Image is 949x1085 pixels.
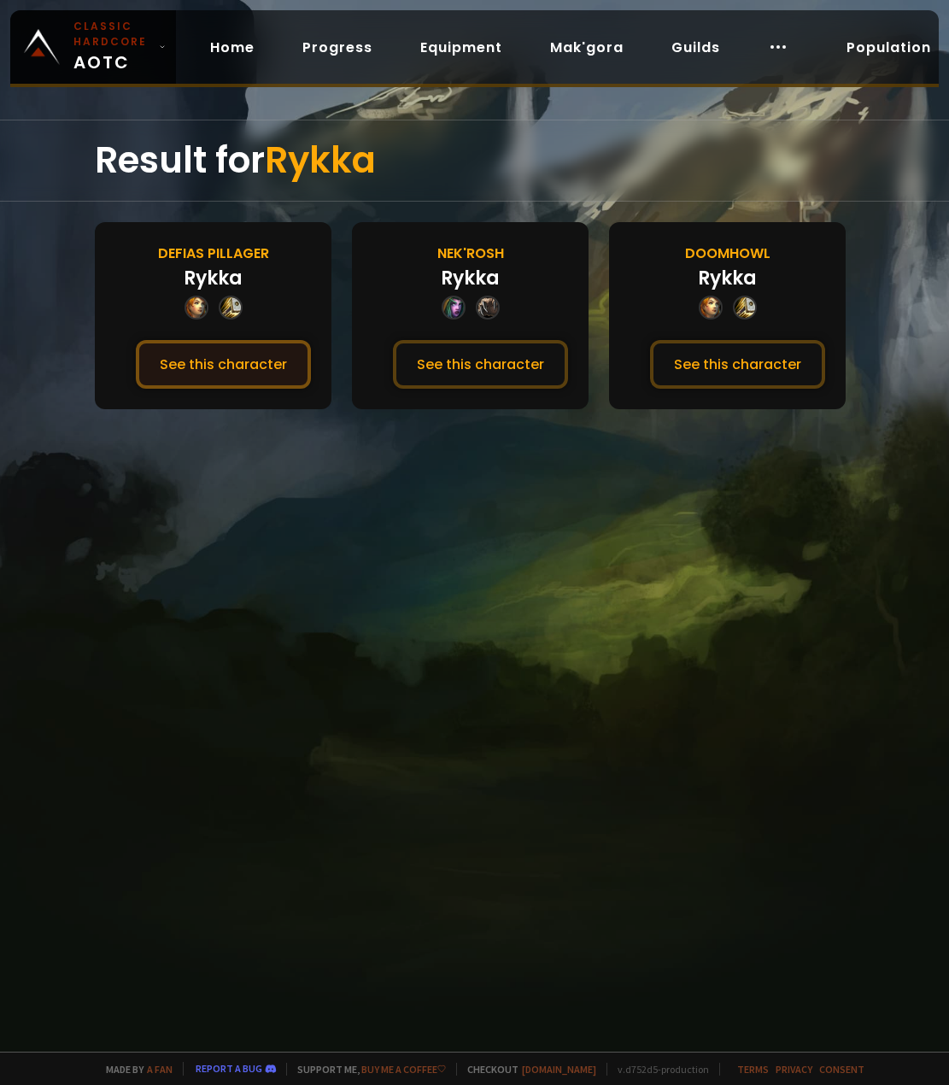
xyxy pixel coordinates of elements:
a: Classic HardcoreAOTC [10,10,176,84]
span: Checkout [456,1063,596,1076]
span: Rykka [265,135,376,185]
a: Report a bug [196,1062,262,1075]
a: Progress [289,30,386,65]
div: Rykka [698,264,757,292]
a: Privacy [776,1063,812,1076]
div: Doomhowl [685,243,770,264]
a: Mak'gora [536,30,637,65]
button: See this character [136,340,311,389]
div: Nek'Rosh [437,243,504,264]
span: Made by [96,1063,173,1076]
a: Population [833,30,945,65]
button: See this character [650,340,825,389]
a: Terms [737,1063,769,1076]
small: Classic Hardcore [73,19,152,50]
span: v. d752d5 - production [606,1063,709,1076]
a: Guilds [658,30,734,65]
a: [DOMAIN_NAME] [522,1063,596,1076]
a: Home [196,30,268,65]
a: Consent [819,1063,864,1076]
div: Rykka [184,264,243,292]
div: Result for [95,120,854,201]
a: Equipment [407,30,516,65]
span: Support me, [286,1063,446,1076]
a: a fan [147,1063,173,1076]
div: Defias Pillager [158,243,269,264]
a: Buy me a coffee [361,1063,446,1076]
div: Rykka [441,264,500,292]
span: AOTC [73,19,152,75]
button: See this character [393,340,568,389]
